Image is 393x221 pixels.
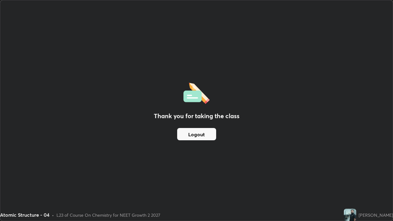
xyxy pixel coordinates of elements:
div: L23 of Course On Chemistry for NEET Growth 2 2027 [56,212,160,218]
button: Logout [177,128,216,140]
img: offlineFeedback.1438e8b3.svg [183,81,210,104]
img: 458855d34a904919bf64d220e753158f.jpg [344,209,356,221]
div: [PERSON_NAME] [359,212,393,218]
h2: Thank you for taking the class [154,111,239,121]
div: • [52,212,54,218]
